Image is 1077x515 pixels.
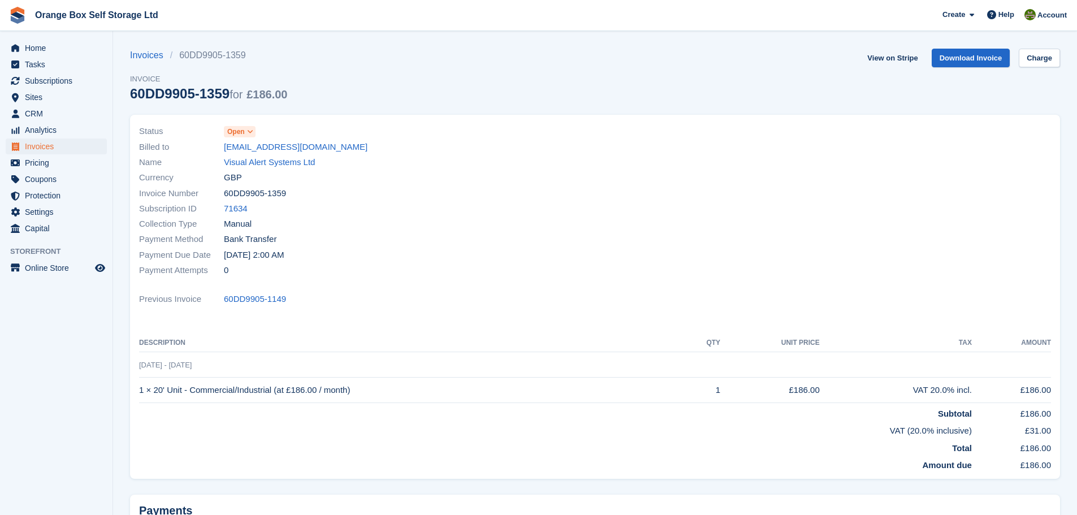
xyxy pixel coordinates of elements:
[720,334,820,352] th: Unit Price
[139,141,224,154] span: Billed to
[139,361,192,369] span: [DATE] - [DATE]
[130,49,170,62] a: Invoices
[9,7,26,24] img: stora-icon-8386f47178a22dfd0bd8f6a31ec36ba5ce8667c1dd55bd0f319d3a0aa187defe.svg
[224,202,248,215] a: 71634
[246,88,287,101] span: £186.00
[6,106,107,122] a: menu
[230,88,243,101] span: for
[6,139,107,154] a: menu
[10,246,113,257] span: Storefront
[25,155,93,171] span: Pricing
[6,122,107,138] a: menu
[224,218,252,231] span: Manual
[139,171,224,184] span: Currency
[25,139,93,154] span: Invoices
[684,378,720,403] td: 1
[6,40,107,56] a: menu
[25,106,93,122] span: CRM
[1037,10,1067,21] span: Account
[25,220,93,236] span: Capital
[224,156,315,169] a: Visual Alert Systems Ltd
[139,378,684,403] td: 1 × 20' Unit - Commercial/Industrial (at £186.00 / month)
[25,188,93,204] span: Protection
[932,49,1010,67] a: Download Invoice
[6,204,107,220] a: menu
[1024,9,1036,20] img: Pippa White
[6,57,107,72] a: menu
[139,187,224,200] span: Invoice Number
[938,409,972,418] strong: Subtotal
[224,264,228,277] span: 0
[6,260,107,276] a: menu
[6,155,107,171] a: menu
[25,260,93,276] span: Online Store
[25,122,93,138] span: Analytics
[25,89,93,105] span: Sites
[998,9,1014,20] span: Help
[972,378,1051,403] td: £186.00
[972,438,1051,455] td: £186.00
[224,293,286,306] a: 60DD9905-1149
[139,334,684,352] th: Description
[922,460,972,470] strong: Amount due
[820,334,972,352] th: Tax
[1019,49,1060,67] a: Charge
[6,89,107,105] a: menu
[6,171,107,187] a: menu
[25,204,93,220] span: Settings
[227,127,245,137] span: Open
[93,261,107,275] a: Preview store
[130,49,287,62] nav: breadcrumbs
[972,334,1051,352] th: Amount
[139,125,224,138] span: Status
[224,233,276,246] span: Bank Transfer
[224,171,242,184] span: GBP
[139,218,224,231] span: Collection Type
[139,420,972,438] td: VAT (20.0% inclusive)
[31,6,163,24] a: Orange Box Self Storage Ltd
[139,249,224,262] span: Payment Due Date
[972,420,1051,438] td: £31.00
[863,49,922,67] a: View on Stripe
[820,384,972,397] div: VAT 20.0% incl.
[952,443,972,453] strong: Total
[6,73,107,89] a: menu
[972,455,1051,472] td: £186.00
[972,403,1051,420] td: £186.00
[139,233,224,246] span: Payment Method
[25,73,93,89] span: Subscriptions
[224,249,284,262] time: 2025-10-02 01:00:00 UTC
[942,9,965,20] span: Create
[224,187,286,200] span: 60DD9905-1359
[224,141,367,154] a: [EMAIL_ADDRESS][DOMAIN_NAME]
[130,86,287,101] div: 60DD9905-1359
[139,264,224,277] span: Payment Attempts
[130,73,287,85] span: Invoice
[720,378,820,403] td: £186.00
[139,202,224,215] span: Subscription ID
[224,125,256,138] a: Open
[6,220,107,236] a: menu
[139,293,224,306] span: Previous Invoice
[6,188,107,204] a: menu
[139,156,224,169] span: Name
[25,57,93,72] span: Tasks
[25,40,93,56] span: Home
[684,334,720,352] th: QTY
[25,171,93,187] span: Coupons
